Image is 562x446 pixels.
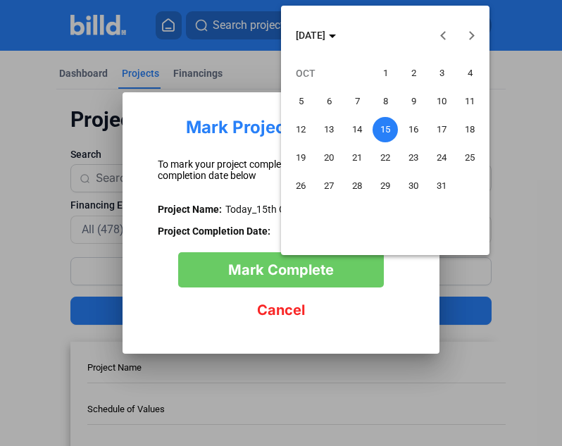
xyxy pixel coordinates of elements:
button: October 23, 2025 [399,144,427,172]
button: October 29, 2025 [371,172,399,200]
span: 6 [316,89,342,114]
span: 23 [401,145,426,171]
button: October 17, 2025 [427,116,456,144]
button: October 2, 2025 [399,59,427,87]
span: 2 [401,61,426,86]
span: 22 [373,145,398,171]
button: October 5, 2025 [287,87,315,116]
span: 13 [316,117,342,142]
span: 26 [288,173,313,199]
span: 24 [429,145,454,171]
span: 25 [457,145,482,171]
span: [DATE] [296,30,325,41]
button: Choose month and year [290,23,342,48]
span: 8 [373,89,398,114]
span: 10 [429,89,454,114]
span: 11 [457,89,482,114]
button: October 24, 2025 [427,144,456,172]
span: 29 [373,173,398,199]
span: 5 [288,89,313,114]
span: 17 [429,117,454,142]
span: 15 [373,117,398,142]
span: 30 [401,173,426,199]
span: 20 [316,145,342,171]
button: Next month [458,21,486,49]
button: October 21, 2025 [343,144,371,172]
button: October 28, 2025 [343,172,371,200]
button: October 22, 2025 [371,144,399,172]
button: October 6, 2025 [315,87,343,116]
span: 14 [344,117,370,142]
button: October 15, 2025 [371,116,399,144]
button: October 31, 2025 [427,172,456,200]
button: October 26, 2025 [287,172,315,200]
button: October 18, 2025 [456,116,484,144]
span: 19 [288,145,313,171]
button: October 13, 2025 [315,116,343,144]
span: 9 [401,89,426,114]
button: October 25, 2025 [456,144,484,172]
button: October 27, 2025 [315,172,343,200]
button: October 30, 2025 [399,172,427,200]
button: October 3, 2025 [427,59,456,87]
button: Previous month [430,21,458,49]
button: October 7, 2025 [343,87,371,116]
button: October 9, 2025 [399,87,427,116]
span: 27 [316,173,342,199]
span: 3 [429,61,454,86]
button: October 12, 2025 [287,116,315,144]
td: OCT [287,59,371,87]
span: 12 [288,117,313,142]
span: 16 [401,117,426,142]
button: October 16, 2025 [399,116,427,144]
button: October 19, 2025 [287,144,315,172]
span: 1 [373,61,398,86]
span: 21 [344,145,370,171]
button: October 4, 2025 [456,59,484,87]
button: October 1, 2025 [371,59,399,87]
span: 28 [344,173,370,199]
span: 18 [457,117,482,142]
button: October 10, 2025 [427,87,456,116]
span: 31 [429,173,454,199]
button: October 20, 2025 [315,144,343,172]
button: October 14, 2025 [343,116,371,144]
button: October 11, 2025 [456,87,484,116]
button: October 8, 2025 [371,87,399,116]
span: 7 [344,89,370,114]
span: 4 [457,61,482,86]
